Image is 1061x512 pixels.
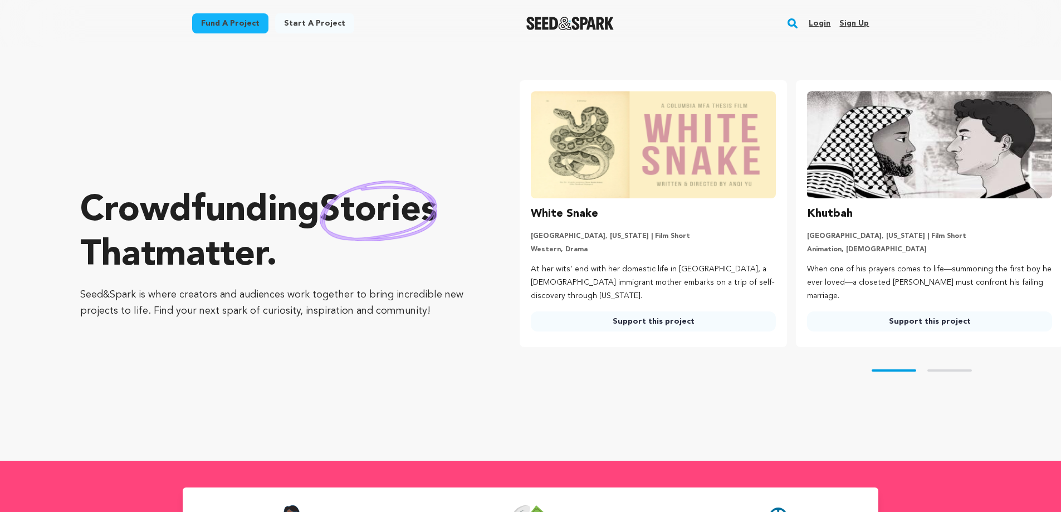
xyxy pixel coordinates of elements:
[155,238,266,274] span: matter
[807,311,1052,331] a: Support this project
[807,263,1052,303] p: When one of his prayers comes to life—summoning the first boy he ever loved—a closeted [PERSON_NA...
[809,14,830,32] a: Login
[531,263,776,303] p: At her wits’ end with her domestic life in [GEOGRAPHIC_DATA], a [DEMOGRAPHIC_DATA] immigrant moth...
[531,311,776,331] a: Support this project
[80,287,475,319] p: Seed&Spark is where creators and audiences work together to bring incredible new projects to life...
[80,189,475,278] p: Crowdfunding that .
[807,205,853,223] h3: Khutbah
[526,17,614,30] img: Seed&Spark Logo Dark Mode
[531,232,776,241] p: [GEOGRAPHIC_DATA], [US_STATE] | Film Short
[192,13,268,33] a: Fund a project
[807,91,1052,198] img: Khutbah image
[531,205,598,223] h3: White Snake
[531,91,776,198] img: White Snake image
[531,245,776,254] p: Western, Drama
[807,232,1052,241] p: [GEOGRAPHIC_DATA], [US_STATE] | Film Short
[526,17,614,30] a: Seed&Spark Homepage
[807,245,1052,254] p: Animation, [DEMOGRAPHIC_DATA]
[839,14,869,32] a: Sign up
[275,13,354,33] a: Start a project
[320,181,437,241] img: hand sketched image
